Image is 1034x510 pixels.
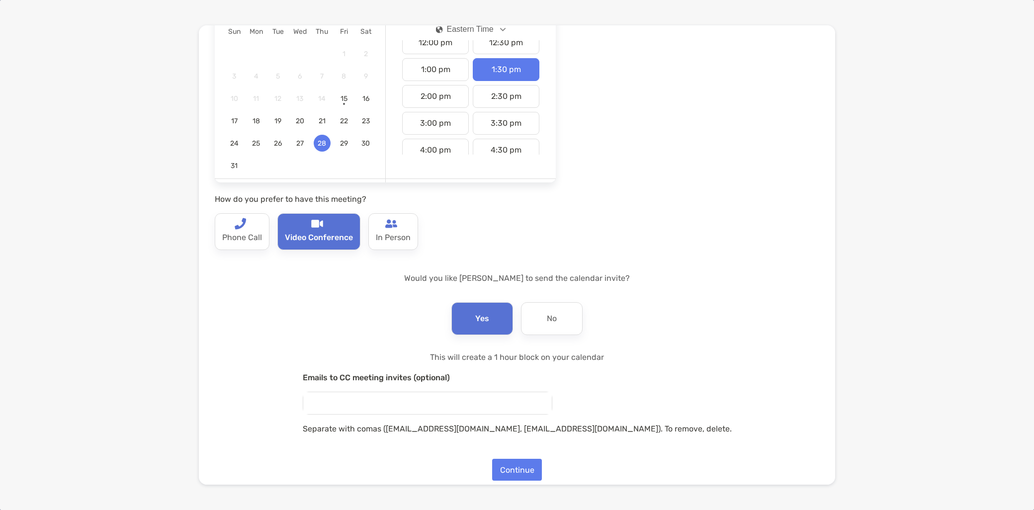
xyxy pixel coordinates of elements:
div: Mon [245,27,267,36]
span: 21 [314,117,331,125]
span: 10 [226,94,243,103]
div: Eastern Time [436,25,494,34]
span: 7 [314,72,331,81]
button: Continue [492,459,542,481]
img: type-call [385,218,397,230]
span: 31 [226,162,243,170]
span: 25 [248,139,264,148]
span: 1 [336,50,352,58]
div: Sat [355,27,377,36]
button: iconEastern Time [428,18,515,41]
span: 30 [357,139,374,148]
span: 17 [226,117,243,125]
img: icon [436,26,443,33]
div: 2:30 pm [473,85,539,108]
span: 20 [291,117,308,125]
div: 3:30 pm [473,112,539,135]
span: 8 [336,72,352,81]
div: Sun [223,27,245,36]
span: 13 [291,94,308,103]
span: 29 [336,139,352,148]
span: 19 [269,117,286,125]
div: 2:00 pm [402,85,469,108]
span: 16 [357,94,374,103]
div: 3:00 pm [402,112,469,135]
img: Open dropdown arrow [500,28,506,31]
p: This will create a 1 hour block on your calendar [303,351,732,363]
p: Would you like [PERSON_NAME] to send the calendar invite? [215,272,819,284]
div: 4:00 pm [402,139,469,162]
span: 22 [336,117,352,125]
div: 1:00 pm [402,58,469,81]
div: 12:00 pm [402,31,469,54]
span: 14 [314,94,331,103]
p: No [547,311,557,327]
span: 12 [269,94,286,103]
p: In Person [376,230,411,246]
span: 27 [291,139,308,148]
span: 15 [336,94,352,103]
span: 28 [314,139,331,148]
p: Yes [475,311,489,327]
span: 5 [269,72,286,81]
span: 18 [248,117,264,125]
p: Video Conference [285,230,353,246]
p: How do you prefer to have this meeting? [215,193,556,205]
div: 4:30 pm [473,139,539,162]
p: Emails to CC meeting invites [303,371,732,384]
p: Separate with comas ([EMAIL_ADDRESS][DOMAIN_NAME], [EMAIL_ADDRESS][DOMAIN_NAME]). To remove, delete. [303,423,732,435]
img: type-call [311,218,323,230]
span: 24 [226,139,243,148]
span: 2 [357,50,374,58]
span: 11 [248,94,264,103]
span: 6 [291,72,308,81]
p: Phone Call [222,230,262,246]
span: (optional) [414,373,450,382]
div: Tue [267,27,289,36]
span: 9 [357,72,374,81]
div: 1:30 pm [473,58,539,81]
div: Fri [333,27,355,36]
img: type-call [234,218,246,230]
div: Wed [289,27,311,36]
span: 4 [248,72,264,81]
div: Thu [311,27,333,36]
span: 23 [357,117,374,125]
span: 3 [226,72,243,81]
span: 26 [269,139,286,148]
